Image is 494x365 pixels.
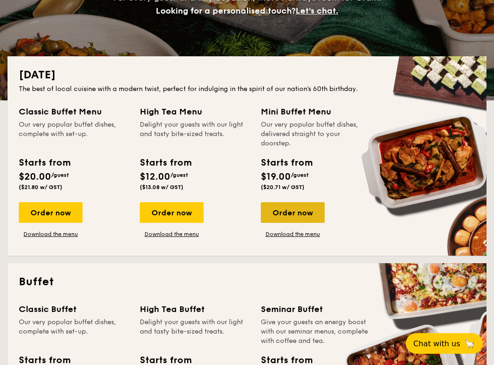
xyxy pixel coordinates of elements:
[19,230,83,238] a: Download the menu
[51,172,69,178] span: /guest
[140,120,250,148] div: Delight your guests with our light and tasty bite-sized treats.
[19,303,129,316] div: Classic Buffet
[464,338,475,349] span: 🦙
[261,184,304,190] span: ($20.71 w/ GST)
[413,339,460,348] span: Chat with us
[261,303,371,316] div: Seminar Buffet
[19,105,129,118] div: Classic Buffet Menu
[291,172,309,178] span: /guest
[19,202,83,223] div: Order now
[140,184,183,190] span: ($13.08 w/ GST)
[19,171,51,182] span: $20.00
[261,230,325,238] a: Download the menu
[140,318,250,346] div: Delight your guests with our light and tasty bite-sized treats.
[261,202,325,223] div: Order now
[19,84,475,94] div: The best of local cuisine with a modern twist, perfect for indulging in the spirit of our nation’...
[140,171,170,182] span: $12.00
[261,318,371,346] div: Give your guests an energy boost with our seminar menus, complete with coffee and tea.
[156,6,296,16] span: Looking for a personalised touch?
[140,230,204,238] a: Download the menu
[170,172,188,178] span: /guest
[261,120,371,148] div: Our very popular buffet dishes, delivered straight to your doorstep.
[19,68,475,83] h2: [DATE]
[296,6,338,16] span: Let's chat.
[406,333,483,354] button: Chat with us🦙
[140,202,204,223] div: Order now
[19,120,129,148] div: Our very popular buffet dishes, complete with set-up.
[140,303,250,316] div: High Tea Buffet
[19,184,62,190] span: ($21.80 w/ GST)
[140,156,191,170] div: Starts from
[140,105,250,118] div: High Tea Menu
[19,318,129,346] div: Our very popular buffet dishes, complete with set-up.
[261,156,312,170] div: Starts from
[261,171,291,182] span: $19.00
[19,274,475,289] h2: Buffet
[19,156,70,170] div: Starts from
[261,105,371,118] div: Mini Buffet Menu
